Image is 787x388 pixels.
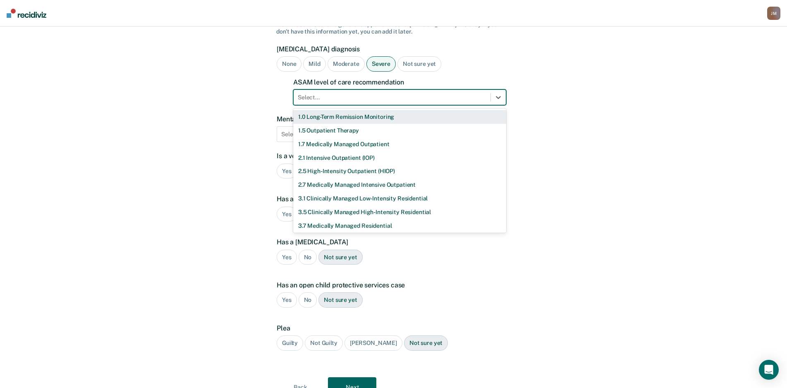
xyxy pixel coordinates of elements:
[397,56,441,72] div: Not sure yet
[767,7,780,20] button: JM
[277,195,506,203] label: Has a prior history of supervision/incarceration
[293,192,506,205] div: 3.1 Clinically Managed Low-Intensity Residential
[366,56,396,72] div: Severe
[318,250,362,265] div: Not sure yet
[277,207,297,222] div: Yes
[293,110,506,124] div: 1.0 Long-Term Remission Monitoring
[293,205,506,219] div: 3.5 Clinically Managed High-Intensity Residential
[277,152,506,160] label: Is a veteran
[293,124,506,137] div: 1.5 Outpatient Therapy
[277,45,506,53] label: [MEDICAL_DATA] diagnosis
[305,335,343,351] div: Not Guilty
[318,292,362,308] div: Not sure yet
[299,292,317,308] div: No
[759,360,779,380] div: Open Intercom Messenger
[404,335,448,351] div: Not sure yet
[277,292,297,308] div: Yes
[277,115,506,123] label: Mental health diagnoses
[299,250,317,265] div: No
[277,56,301,72] div: None
[767,7,780,20] div: J M
[303,56,325,72] div: Mild
[277,238,506,246] label: Has a [MEDICAL_DATA]
[293,151,506,165] div: 2.1 Intensive Outpatient (IOP)
[328,56,365,72] div: Moderate
[277,250,297,265] div: Yes
[277,335,303,351] div: Guilty
[293,164,506,178] div: 2.5 High-Intensity Outpatient (HIOP)
[277,324,506,332] label: Plea
[277,164,297,179] div: Yes
[293,78,506,86] label: ASAM level of care recommendation
[293,219,506,233] div: 3.7 Medically Managed Residential
[276,21,511,35] div: We will use this data to generate opportunities for [PERSON_NAME] . It's okay if you don't have t...
[344,335,402,351] div: [PERSON_NAME]
[293,178,506,192] div: 2.7 Medically Managed Intensive Outpatient
[277,281,506,289] label: Has an open child protective services case
[293,137,506,151] div: 1.7 Medically Managed Outpatient
[293,232,506,246] div: 4.0 Medically Managed Inpatient
[7,9,46,18] img: Recidiviz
